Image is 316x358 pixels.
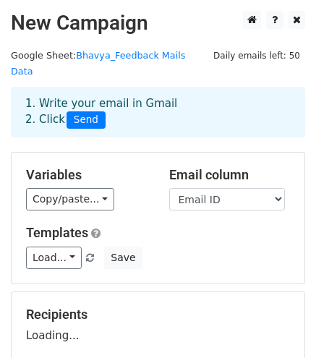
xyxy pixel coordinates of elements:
[244,289,316,358] iframe: Chat Widget
[11,11,305,35] h2: New Campaign
[26,188,114,210] a: Copy/paste...
[26,167,148,183] h5: Variables
[26,307,290,323] h5: Recipients
[26,225,88,240] a: Templates
[14,95,302,129] div: 1. Write your email in Gmail 2. Click
[208,48,305,64] span: Daily emails left: 50
[67,111,106,129] span: Send
[169,167,291,183] h5: Email column
[26,307,290,344] div: Loading...
[208,50,305,61] a: Daily emails left: 50
[26,247,82,269] a: Load...
[104,247,142,269] button: Save
[11,50,185,77] a: Bhavya_Feedback Mails Data
[11,50,185,77] small: Google Sheet:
